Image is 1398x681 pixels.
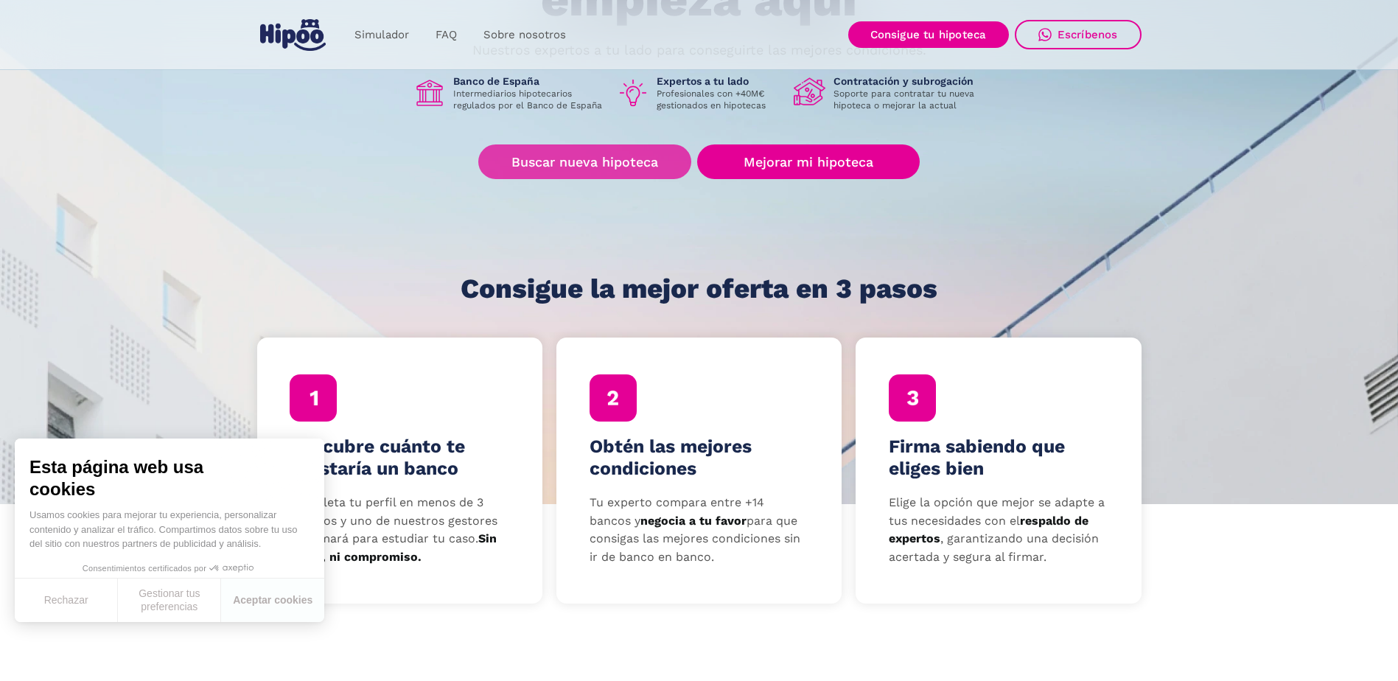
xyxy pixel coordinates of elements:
strong: negocia a tu favor [640,514,747,528]
a: Simulador [341,21,422,49]
h1: Contratación y subrogación [833,74,985,88]
a: home [257,13,329,57]
a: Mejorar mi hipoteca [697,144,919,179]
h1: Banco de España [453,74,605,88]
a: Escríbenos [1015,20,1142,49]
p: Completa tu perfil en menos de 3 minutos y uno de nuestros gestores te llamará para estudiar tu c... [290,494,509,567]
h4: Firma sabiendo que eliges bien [889,436,1108,480]
p: Soporte para contratar tu nueva hipoteca o mejorar la actual [833,88,985,111]
h4: Descubre cuánto te prestaría un banco [290,436,509,480]
p: Intermediarios hipotecarios regulados por el Banco de España [453,88,605,111]
h4: Obtén las mejores condiciones [590,436,809,480]
strong: Sin coste, ni compromiso. [290,531,497,564]
h1: Expertos a tu lado [657,74,782,88]
p: Profesionales con +40M€ gestionados en hipotecas [657,88,782,111]
div: Escríbenos [1058,28,1118,41]
a: Consigue tu hipoteca [848,21,1009,48]
a: FAQ [422,21,470,49]
p: Elige la opción que mejor se adapte a tus necesidades con el , garantizando una decisión acertada... [889,494,1108,567]
h1: Consigue la mejor oferta en 3 pasos [461,274,937,304]
a: Sobre nosotros [470,21,579,49]
p: Tu experto compara entre +14 bancos y para que consigas las mejores condiciones sin ir de banco e... [590,494,809,567]
a: Buscar nueva hipoteca [478,144,691,179]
